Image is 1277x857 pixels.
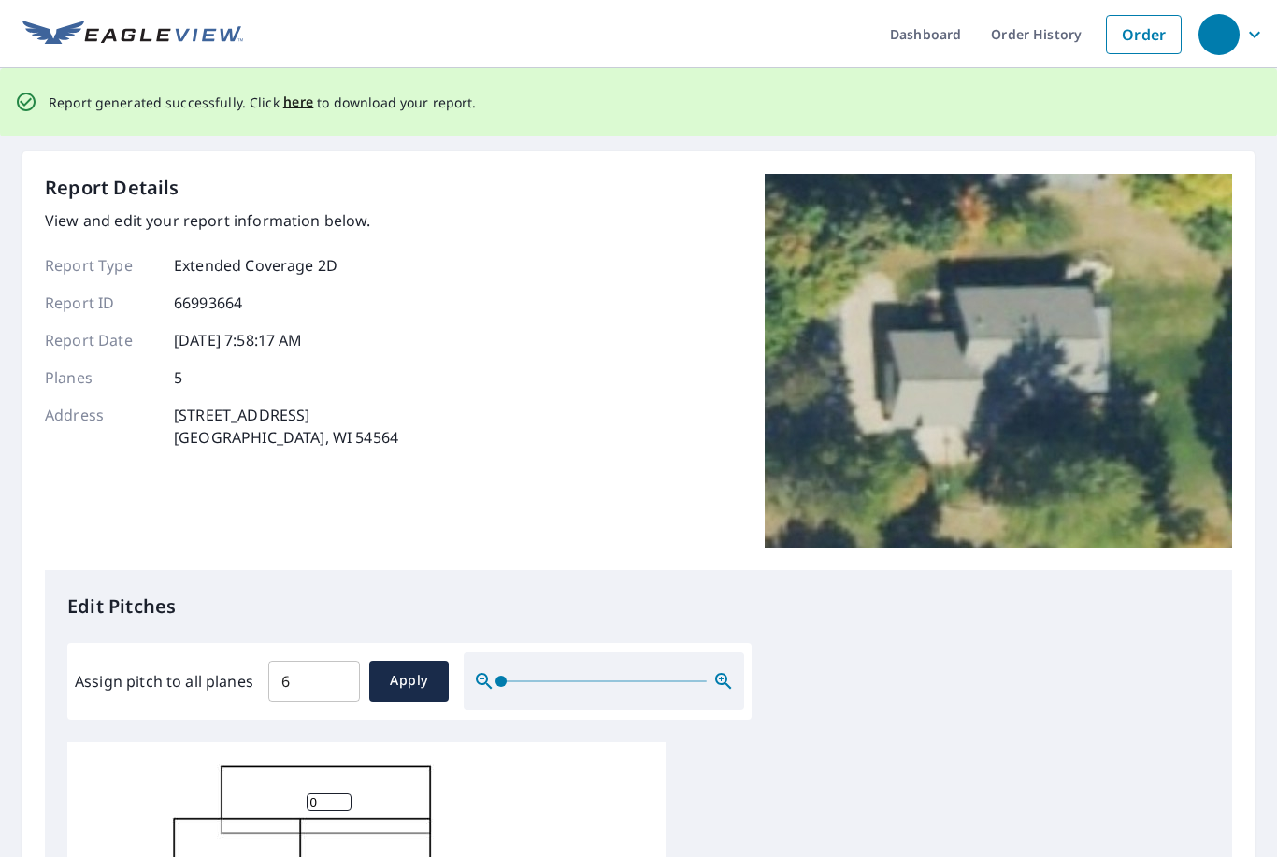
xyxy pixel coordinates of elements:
[174,404,398,449] p: [STREET_ADDRESS] [GEOGRAPHIC_DATA], WI 54564
[45,329,157,351] p: Report Date
[45,174,179,202] p: Report Details
[174,329,303,351] p: [DATE] 7:58:17 AM
[45,292,157,314] p: Report ID
[174,292,242,314] p: 66993664
[268,655,360,707] input: 00.0
[22,21,243,49] img: EV Logo
[45,366,157,389] p: Planes
[174,254,337,277] p: Extended Coverage 2D
[75,670,253,693] label: Assign pitch to all planes
[369,661,449,702] button: Apply
[765,174,1232,548] img: Top image
[67,593,1210,621] p: Edit Pitches
[45,254,157,277] p: Report Type
[45,209,398,232] p: View and edit your report information below.
[174,366,182,389] p: 5
[384,669,434,693] span: Apply
[283,91,314,114] button: here
[1106,15,1182,54] a: Order
[49,91,477,114] p: Report generated successfully. Click to download your report.
[45,404,157,449] p: Address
